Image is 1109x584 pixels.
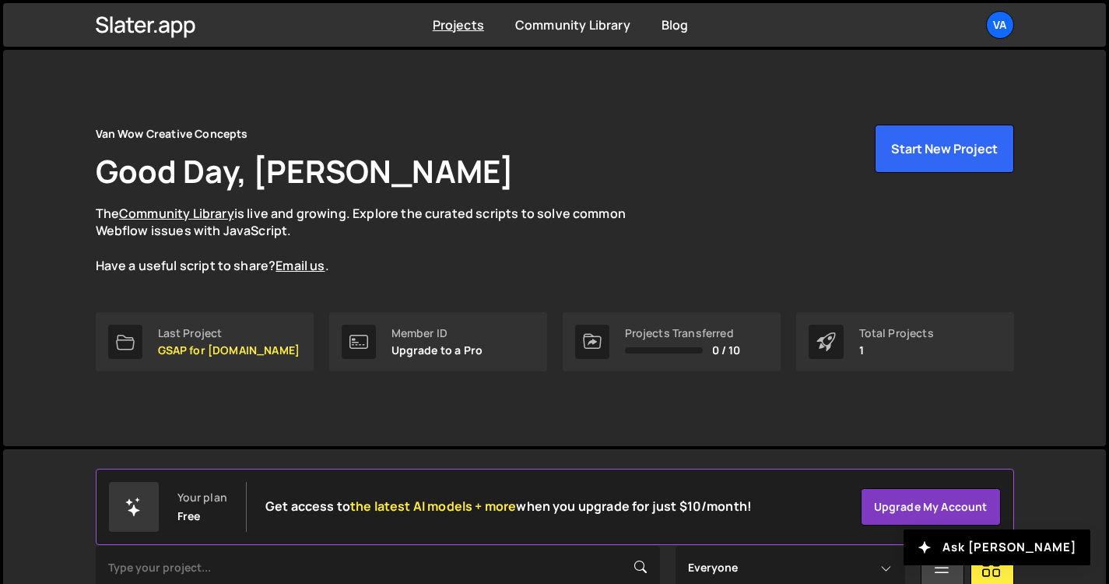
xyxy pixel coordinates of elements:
[515,16,630,33] a: Community Library
[861,488,1001,526] a: Upgrade my account
[391,344,483,357] p: Upgrade to a Pro
[662,16,689,33] a: Blog
[875,125,1014,173] button: Start New Project
[433,16,484,33] a: Projects
[177,510,201,522] div: Free
[391,327,483,339] div: Member ID
[96,312,314,371] a: Last Project GSAP for [DOMAIN_NAME]
[859,327,934,339] div: Total Projects
[625,327,741,339] div: Projects Transferred
[96,125,248,143] div: Van Wow Creative Concepts
[275,257,325,274] a: Email us
[350,498,516,515] span: the latest AI models + more
[986,11,1014,39] a: Va
[119,205,234,222] a: Community Library
[177,491,227,504] div: Your plan
[158,327,300,339] div: Last Project
[265,499,752,514] h2: Get access to when you upgrade for just $10/month!
[96,205,656,275] p: The is live and growing. Explore the curated scripts to solve common Webflow issues with JavaScri...
[859,344,934,357] p: 1
[904,529,1090,565] button: Ask [PERSON_NAME]
[712,344,741,357] span: 0 / 10
[96,150,514,192] h1: Good Day, [PERSON_NAME]
[158,344,300,357] p: GSAP for [DOMAIN_NAME]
